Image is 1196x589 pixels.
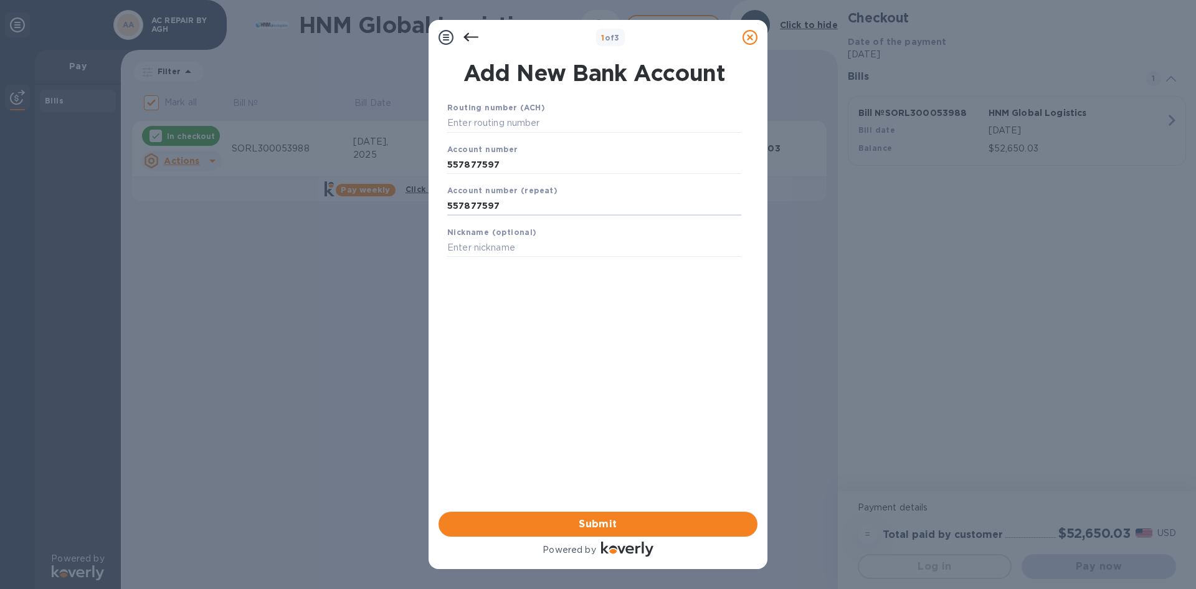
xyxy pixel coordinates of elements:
b: Account number (repeat) [447,186,558,195]
img: Logo [601,542,653,557]
b: Nickname (optional) [447,227,537,237]
input: Enter account number [447,155,741,174]
span: 1 [601,33,604,42]
b: of 3 [601,33,620,42]
span: Submit [448,517,747,532]
h1: Add New Bank Account [440,60,749,86]
b: Routing number (ACH) [447,103,545,112]
input: Enter account number [447,197,741,216]
b: Account number [447,145,518,154]
p: Powered by [543,544,596,557]
button: Submit [439,512,757,537]
input: Enter nickname [447,239,741,257]
input: Enter routing number [447,114,741,133]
